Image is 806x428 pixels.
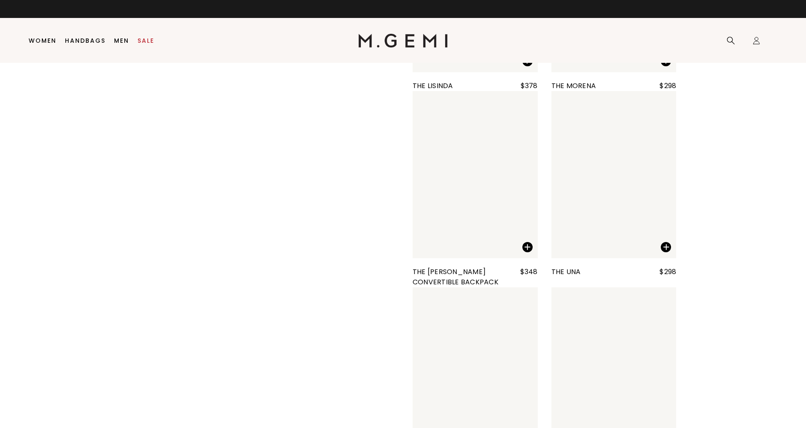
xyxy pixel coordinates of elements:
[551,81,596,91] div: The Morena
[551,91,677,258] img: The Una
[413,267,518,287] div: The [PERSON_NAME] Convertible Backpack
[413,91,538,287] a: The Laura Convertible Backpack The [PERSON_NAME] Convertible Backpack$348
[659,81,676,91] div: $298
[358,34,448,47] img: M.Gemi
[551,267,581,277] div: The Una
[413,91,538,258] img: The Laura Convertible Backpack
[65,37,106,44] a: Handbags
[29,37,56,44] a: Women
[520,267,538,287] div: $348
[138,37,154,44] a: Sale
[114,37,129,44] a: Men
[659,267,676,277] div: $298
[521,81,538,91] div: $378
[551,91,677,287] a: The Una The Una$298
[413,81,453,91] div: The Lisinda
